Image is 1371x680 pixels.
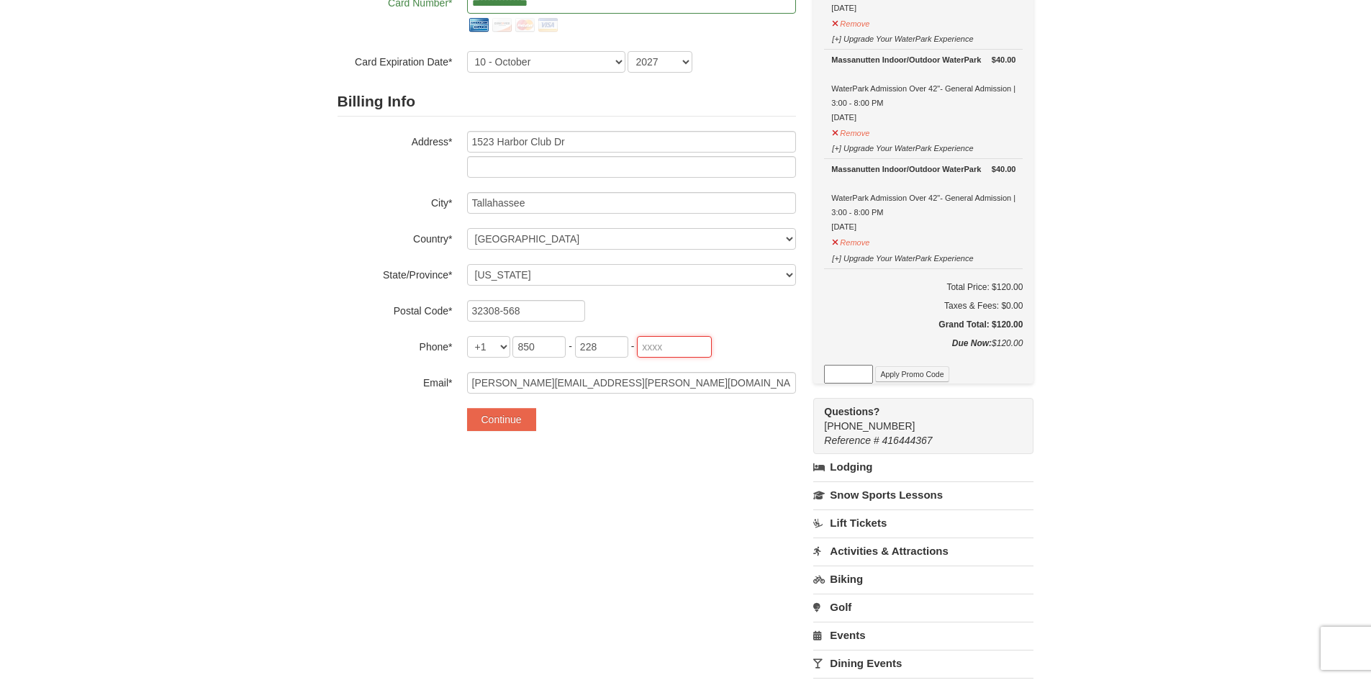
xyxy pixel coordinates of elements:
[824,404,1008,432] span: [PHONE_NUMBER]
[338,228,453,246] label: Country*
[831,162,1015,234] div: WaterPark Admission Over 42"- General Admission | 3:00 - 8:00 PM [DATE]
[824,336,1023,365] div: $120.00
[490,14,513,37] img: discover.png
[513,14,536,37] img: mastercard.png
[831,122,870,140] button: Remove
[831,248,974,266] button: [+] Upgrade Your WaterPark Experience
[338,264,453,282] label: State/Province*
[569,340,572,352] span: -
[824,406,879,417] strong: Questions?
[467,131,796,153] input: Billing Info
[536,14,559,37] img: visa.png
[467,408,536,431] button: Continue
[882,435,933,446] span: 416444367
[992,162,1016,176] strong: $40.00
[338,192,453,210] label: City*
[575,336,628,358] input: xxx
[831,28,974,46] button: [+] Upgrade Your WaterPark Experience
[631,340,635,352] span: -
[813,509,1033,536] a: Lift Tickets
[992,53,1016,67] strong: $40.00
[338,131,453,149] label: Address*
[467,14,490,37] img: amex.png
[875,366,949,382] button: Apply Promo Code
[813,454,1033,480] a: Lodging
[824,435,879,446] span: Reference #
[831,53,1015,124] div: WaterPark Admission Over 42"- General Admission | 3:00 - 8:00 PM [DATE]
[338,336,453,354] label: Phone*
[824,317,1023,332] h5: Grand Total: $120.00
[467,300,585,322] input: Postal Code
[637,336,712,358] input: xxxx
[467,192,796,214] input: City
[831,53,1015,67] div: Massanutten Indoor/Outdoor WaterPark
[952,338,992,348] strong: Due Now:
[831,13,870,31] button: Remove
[467,372,796,394] input: Email
[824,299,1023,313] div: Taxes & Fees: $0.00
[512,336,566,358] input: xxx
[338,372,453,390] label: Email*
[338,51,453,69] label: Card Expiration Date*
[813,594,1033,620] a: Golf
[813,622,1033,648] a: Events
[338,300,453,318] label: Postal Code*
[338,87,796,117] h2: Billing Info
[813,650,1033,676] a: Dining Events
[813,538,1033,564] a: Activities & Attractions
[831,232,870,250] button: Remove
[831,137,974,155] button: [+] Upgrade Your WaterPark Experience
[813,566,1033,592] a: Biking
[831,162,1015,176] div: Massanutten Indoor/Outdoor WaterPark
[813,481,1033,508] a: Snow Sports Lessons
[824,280,1023,294] h6: Total Price: $120.00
